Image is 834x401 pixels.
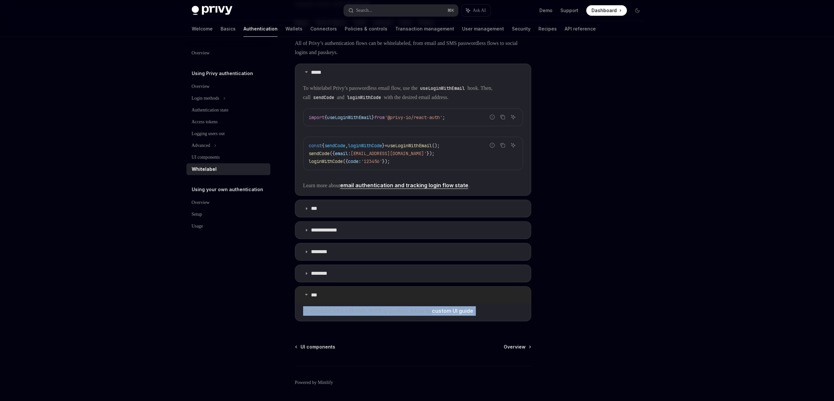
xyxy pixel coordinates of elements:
span: loginWithCode [348,143,382,149]
span: To whitelabel Privy’s passwordless email flow, use the hook. Then, call and with the desired emai... [303,84,523,102]
button: Report incorrect code [488,141,496,150]
div: Search... [356,7,372,14]
a: Whitelabel [186,163,270,175]
a: Basics [221,21,236,37]
span: Ask AI [473,7,486,14]
span: }); [382,158,390,164]
a: Logging users out [186,128,270,140]
a: Access tokens [186,116,270,128]
span: sendCode [324,143,345,149]
span: { [322,143,324,149]
span: [EMAIL_ADDRESS][DOMAIN_NAME]' [351,150,427,156]
div: Advanced [192,142,210,150]
code: loginWithCode [344,94,384,101]
span: code: [348,158,361,164]
div: UI components [192,153,220,161]
div: Access tokens [192,118,218,126]
span: useLoginWithEmail [387,143,432,149]
a: Authentication state [186,104,270,116]
button: Search...⌘K [344,5,458,16]
a: Connectors [310,21,337,37]
span: All of Privy’s authentication flows can be whitelabeled, from email and SMS passwordless flows to... [295,39,531,57]
a: Overview [504,344,531,350]
span: { [324,114,327,120]
button: Ask AI [461,5,490,16]
span: ({ [330,150,335,156]
span: useLoginWithEmail [327,114,372,120]
div: Whitelabel [192,165,217,173]
span: ; [442,114,445,120]
span: const [309,143,322,149]
span: = [385,143,387,149]
button: Toggle dark mode [632,5,643,16]
a: Wallets [285,21,302,37]
div: Login methods [192,94,219,102]
a: API reference [565,21,596,37]
a: Overview [186,197,270,209]
span: (); [432,143,440,149]
a: Overview [186,81,270,92]
button: Ask AI [509,113,517,121]
a: Dashboard [586,5,627,16]
div: Authentication state [192,106,228,114]
code: sendCode [311,94,337,101]
div: Overview [192,83,210,90]
a: UI components [186,151,270,163]
button: Copy the contents from the code block [498,113,507,121]
span: UI components [301,344,335,350]
span: Learn more about . [303,181,523,190]
a: Security [512,21,531,37]
code: useLoginWithEmail [417,85,467,92]
a: UI components [296,344,335,350]
span: }); [427,150,435,156]
details: *****To whitelabel Privy’s passwordless email flow, use theuseLoginWithEmailhook. Then, callsendC... [295,64,531,196]
img: dark logo [192,6,232,15]
a: Transaction management [395,21,454,37]
a: custom UI guide [432,308,473,314]
span: sendCode [309,150,330,156]
a: Demo [539,7,553,14]
span: ({ [343,158,348,164]
div: Overview [192,199,210,207]
a: Usage [186,220,270,232]
a: Support [560,7,578,14]
span: ⌘ K [447,8,454,13]
div: Logging users out [192,130,225,138]
span: , [345,143,348,149]
span: } [382,143,385,149]
span: from [374,114,385,120]
div: Overview [192,49,210,57]
div: Usage [192,222,203,230]
span: Dashboard [592,7,617,14]
a: Overview [186,47,270,59]
a: Powered by Mintlify [295,379,333,386]
button: Copy the contents from the code block [498,141,507,150]
span: '123456' [361,158,382,164]
span: email: [335,150,351,156]
span: import [309,114,324,120]
a: Authentication [243,21,278,37]
a: Welcome [192,21,213,37]
span: } [372,114,374,120]
button: Report incorrect code [488,113,496,121]
div: Setup [192,211,202,218]
span: '@privy-io/react-auth' [385,114,442,120]
h5: Using Privy authentication [192,70,253,77]
span: loginWithCode [309,158,343,164]
a: email authentication and tracking login flow state [340,182,468,189]
h5: Using your own authentication [192,186,263,193]
span: To whitelabel MFA with SMS, TOTP, or passkeys, follow the . [303,306,523,316]
a: Recipes [538,21,557,37]
a: User management [462,21,504,37]
a: Policies & controls [345,21,387,37]
button: Ask AI [509,141,517,150]
span: Overview [504,344,526,350]
a: Setup [186,209,270,220]
details: ***To whitelabel MFA with SMS, TOTP, or passkeys, follow thecustom UI guide. [295,286,531,321]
